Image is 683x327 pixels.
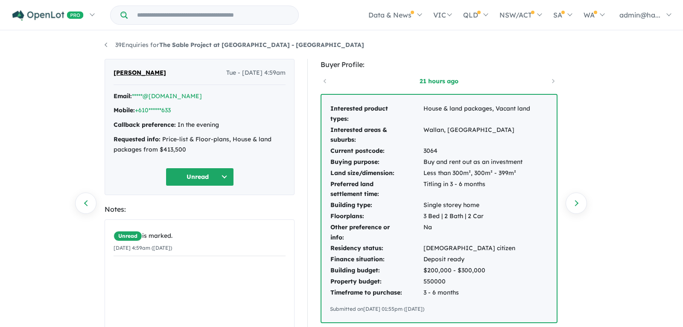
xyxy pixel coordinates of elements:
div: Buyer Profile: [321,59,557,70]
td: Buying purpose: [330,157,423,168]
td: 3 Bed | 2 Bath | 2 Car [423,211,531,222]
td: Building budget: [330,265,423,276]
td: Building type: [330,200,423,211]
span: [PERSON_NAME] [114,68,166,78]
td: $200,000 - $300,000 [423,265,531,276]
td: Floorplans: [330,211,423,222]
a: 39Enquiries forThe Sable Project at [GEOGRAPHIC_DATA] - [GEOGRAPHIC_DATA] [105,41,364,49]
small: [DATE] 4:59am ([DATE]) [114,245,172,251]
td: Timeframe to purchase: [330,287,423,298]
td: Wallan, [GEOGRAPHIC_DATA] [423,125,531,146]
td: Na [423,222,531,243]
input: Try estate name, suburb, builder or developer [129,6,297,24]
img: Openlot PRO Logo White [12,10,84,21]
td: Finance situation: [330,254,423,265]
td: House & land packages, Vacant land [423,103,531,125]
div: Notes: [105,204,295,215]
strong: The Sable Project at [GEOGRAPHIC_DATA] - [GEOGRAPHIC_DATA] [159,41,364,49]
td: 3 - 6 months [423,287,531,298]
div: In the evening [114,120,286,130]
div: is marked. [114,231,286,241]
td: Preferred land settlement time: [330,179,423,200]
td: Less than 300m², 300m² - 399m² [423,168,531,179]
td: Interested product types: [330,103,423,125]
td: 3064 [423,146,531,157]
td: Titling in 3 - 6 months [423,179,531,200]
div: Price-list & Floor-plans, House & land packages from $413,500 [114,134,286,155]
div: Submitted on [DATE] 01:55pm ([DATE]) [330,305,548,313]
td: Deposit ready [423,254,531,265]
nav: breadcrumb [105,40,578,50]
strong: Email: [114,92,132,100]
td: Buy and rent out as an investment [423,157,531,168]
td: Single storey home [423,200,531,211]
td: Interested areas & suburbs: [330,125,423,146]
td: Residency status: [330,243,423,254]
strong: Requested info: [114,135,161,143]
strong: Mobile: [114,106,135,114]
span: Tue - [DATE] 4:59am [226,68,286,78]
td: Land size/dimension: [330,168,423,179]
span: admin@ha... [619,11,660,19]
a: 21 hours ago [403,77,475,85]
td: 550000 [423,276,531,287]
strong: Callback preference: [114,121,176,128]
td: Current postcode: [330,146,423,157]
td: Other preference or info: [330,222,423,243]
td: [DEMOGRAPHIC_DATA] citizen [423,243,531,254]
span: Unread [114,231,142,241]
td: Property budget: [330,276,423,287]
button: Unread [166,168,234,186]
